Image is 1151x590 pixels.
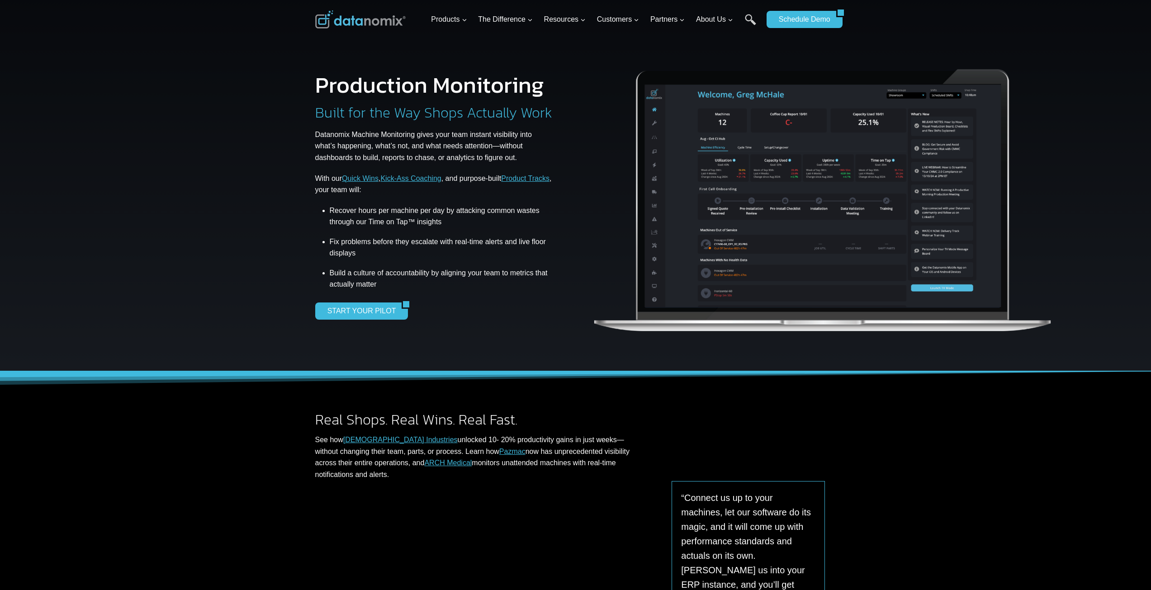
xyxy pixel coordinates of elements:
a: ARCH Medical [424,459,472,467]
span: The Difference [478,14,533,25]
a: START YOUR PILOT [315,302,402,320]
img: Datanomix Production Monitoring Software [592,41,1055,347]
span: Customers [597,14,639,25]
span: Products [431,14,467,25]
h1: Production Monitoring [315,74,544,96]
p: See how unlocked 10- 20% productivity gains in just weeks—without changing their team, parts, or ... [315,434,647,480]
a: Quick Wins [342,175,379,182]
p: Datanomix Machine Monitoring gives your team instant visibility into what’s happening, what’s not... [315,129,554,164]
img: Datanomix [315,10,406,28]
a: Pazmac [499,448,526,455]
a: Product Tracks [501,175,549,182]
li: Build a culture of accountability by aligning your team to metrics that actually matter [330,264,554,293]
h2: Built for the Way Shops Actually Work [315,105,552,120]
a: Search [745,14,756,34]
nav: Primary Navigation [427,5,762,34]
li: Fix problems before they escalate with real-time alerts and live floor displays [330,231,554,264]
a: [DEMOGRAPHIC_DATA] Industries [343,436,458,444]
p: With our , , and purpose-built , your team will: [315,173,554,196]
a: Kick-Ass Coaching [380,175,441,182]
span: Resources [544,14,586,25]
span: About Us [696,14,733,25]
h2: Real Shops. Real Wins. Real Fast. [315,412,647,427]
a: Schedule Demo [767,11,836,28]
span: Partners [650,14,685,25]
li: Recover hours per machine per day by attacking common wastes through our Time on Tap™ insights [330,205,554,231]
